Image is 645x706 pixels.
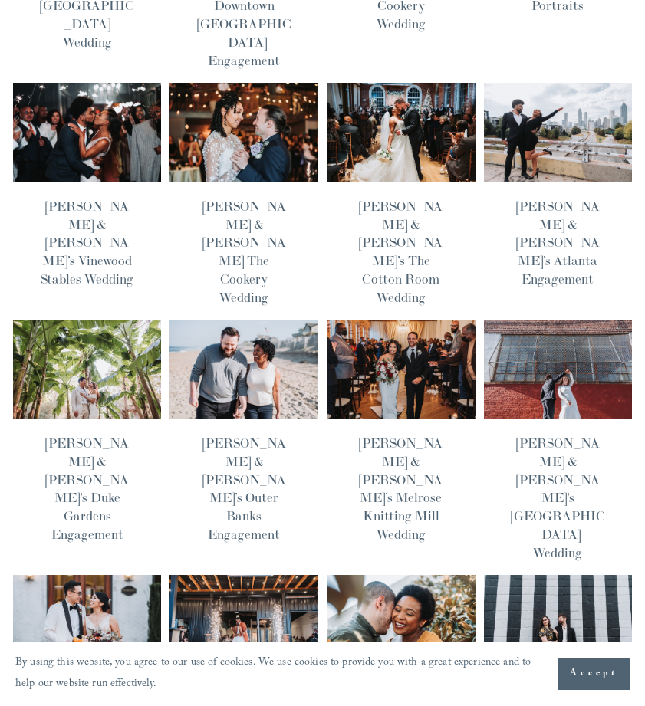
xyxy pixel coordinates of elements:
a: [PERSON_NAME] & [PERSON_NAME]’s Vinewood Stables Wedding [41,198,133,287]
img: Lauren &amp; Ian’s The Cotton Room Wedding [326,82,476,182]
img: Emily &amp; Stephen's Brooklyn Green Building Wedding [483,319,633,419]
img: Adrienne &amp; Michael's Goldsboro Engagement [483,574,633,675]
p: By using this website, you agree to our use of cookies. We use cookies to provide you with a grea... [15,652,543,695]
span: Accept [570,666,618,681]
a: [PERSON_NAME] & [PERSON_NAME]'s Duke Gardens Engagement [45,435,129,543]
a: [PERSON_NAME] & [PERSON_NAME]’s Melrose Knitting Mill Wedding [359,435,443,543]
img: Alexandria &amp; Ahmed's City Market Engagement [326,574,476,675]
a: [PERSON_NAME] & [PERSON_NAME]’s The Cotton Room Wedding [359,198,443,306]
img: Francesca &amp; Mike’s Melrose Knitting Mill Wedding [326,319,476,419]
img: Francesca &amp; George's Duke Gardens Engagement [12,319,163,419]
img: Bethany &amp; Alexander’s The Cookery Wedding [169,82,319,182]
img: Shamir &amp; Keegan’s The Meadows Raleigh Wedding [169,574,319,675]
a: [PERSON_NAME] & [PERSON_NAME]’s Outer Banks Engagement [202,435,286,543]
a: [PERSON_NAME] & [PERSON_NAME] The Cookery Wedding [202,198,286,306]
img: Lauren &amp; Ian’s Outer Banks Engagement [169,319,319,419]
button: Accept [558,658,630,690]
img: Shakira &amp; Shawn’s Vinewood Stables Wedding [12,82,163,182]
img: Shakira &amp; Shawn’s Atlanta Engagement [483,82,633,182]
a: [PERSON_NAME] & [PERSON_NAME]’s Atlanta Engagement [516,198,600,287]
a: [PERSON_NAME] & [PERSON_NAME]'s [GEOGRAPHIC_DATA] Wedding [511,435,605,561]
img: Justine &amp; Xinli’s The Bradford Wedding [12,574,163,675]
